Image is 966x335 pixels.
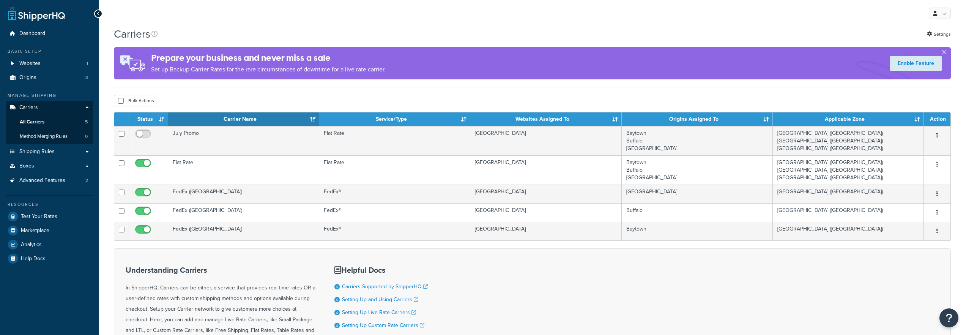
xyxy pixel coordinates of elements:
a: Setting Up Custom Rate Carriers [342,321,424,329]
th: Status: activate to sort column ascending [129,112,168,126]
th: Origins Assigned To: activate to sort column ascending [622,112,773,126]
a: Settings [927,29,951,40]
li: Origins [6,71,93,85]
td: July Promo [168,126,319,155]
a: Setting Up Live Rate Carriers [342,308,416,316]
h1: Carriers [114,27,150,41]
a: Carriers [6,101,93,115]
td: [GEOGRAPHIC_DATA] ([GEOGRAPHIC_DATA]) [773,222,924,240]
td: [GEOGRAPHIC_DATA] [470,126,622,155]
td: Baytown [622,222,773,240]
th: Websites Assigned To: activate to sort column ascending [470,112,622,126]
th: Carrier Name: activate to sort column ascending [168,112,319,126]
span: 5 [85,119,88,125]
td: [GEOGRAPHIC_DATA] ([GEOGRAPHIC_DATA]) [773,185,924,203]
a: Boxes [6,159,93,173]
li: Method Merging Rules [6,130,93,144]
a: Websites 1 [6,57,93,71]
span: 3 [85,74,88,81]
td: [GEOGRAPHIC_DATA] [622,185,773,203]
span: Help Docs [21,256,46,262]
td: [GEOGRAPHIC_DATA] ([GEOGRAPHIC_DATA]) [773,203,924,222]
td: FedEx® [319,203,470,222]
td: Buffalo [622,203,773,222]
a: Method Merging Rules 0 [6,130,93,144]
span: Marketplace [21,228,49,234]
td: Flat Rate [319,126,470,155]
h4: Prepare your business and never miss a sale [151,52,386,64]
td: [GEOGRAPHIC_DATA] [470,185,622,203]
span: Test Your Rates [21,213,57,220]
td: FedEx ([GEOGRAPHIC_DATA]) [168,185,319,203]
h3: Helpful Docs [334,266,433,274]
div: Manage Shipping [6,92,93,99]
span: Dashboard [19,30,45,37]
span: Analytics [21,242,42,248]
button: Open Resource Center [939,308,958,327]
th: Action [924,112,950,126]
button: Bulk Actions [114,95,158,106]
a: Dashboard [6,27,93,41]
img: ad-rules-rateshop-fe6ec290ccb7230408bd80ed9643f0289d75e0ffd9eb532fc0e269fcd187b520.png [114,47,151,79]
a: ShipperHQ Home [8,6,65,21]
span: All Carriers [20,119,44,125]
td: [GEOGRAPHIC_DATA] ([GEOGRAPHIC_DATA]) [GEOGRAPHIC_DATA] ([GEOGRAPHIC_DATA]) [GEOGRAPHIC_DATA] ([G... [773,126,924,155]
li: All Carriers [6,115,93,129]
td: Flat Rate [319,155,470,185]
h3: Understanding Carriers [126,266,315,274]
span: Websites [19,60,41,67]
td: [GEOGRAPHIC_DATA] [470,222,622,240]
td: FedEx ([GEOGRAPHIC_DATA]) [168,222,319,240]
td: Baytown Buffalo [GEOGRAPHIC_DATA] [622,155,773,185]
a: Analytics [6,238,93,251]
span: 0 [85,133,88,140]
td: [GEOGRAPHIC_DATA] [470,203,622,222]
td: [GEOGRAPHIC_DATA] ([GEOGRAPHIC_DATA]) [GEOGRAPHIC_DATA] ([GEOGRAPHIC_DATA]) [GEOGRAPHIC_DATA] ([G... [773,155,924,185]
a: Advanced Features 2 [6,174,93,188]
td: FedEx® [319,222,470,240]
li: Carriers [6,101,93,144]
span: Advanced Features [19,177,65,184]
span: 2 [85,177,88,184]
span: Carriers [19,104,38,111]
span: Boxes [19,163,34,169]
span: Shipping Rules [19,149,55,155]
p: Set up Backup Carrier Rates for the rare circumstances of downtime for a live rate carrier. [151,64,386,75]
span: Origins [19,74,36,81]
a: All Carriers 5 [6,115,93,129]
td: [GEOGRAPHIC_DATA] [470,155,622,185]
a: Help Docs [6,252,93,265]
div: Resources [6,201,93,208]
span: 1 [87,60,88,67]
td: Baytown Buffalo [GEOGRAPHIC_DATA] [622,126,773,155]
span: Method Merging Rules [20,133,68,140]
td: Flat Rate [168,155,319,185]
a: Carriers Supported by ShipperHQ [342,283,428,291]
a: Shipping Rules [6,145,93,159]
th: Applicable Zone: activate to sort column ascending [773,112,924,126]
li: Websites [6,57,93,71]
a: Test Your Rates [6,210,93,223]
div: Basic Setup [6,48,93,55]
li: Advanced Features [6,174,93,188]
td: FedEx ([GEOGRAPHIC_DATA]) [168,203,319,222]
a: Enable Feature [890,56,942,71]
td: FedEx® [319,185,470,203]
a: Origins 3 [6,71,93,85]
th: Service/Type: activate to sort column ascending [319,112,470,126]
a: Setting Up and Using Carriers [342,295,418,303]
a: Marketplace [6,224,93,237]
